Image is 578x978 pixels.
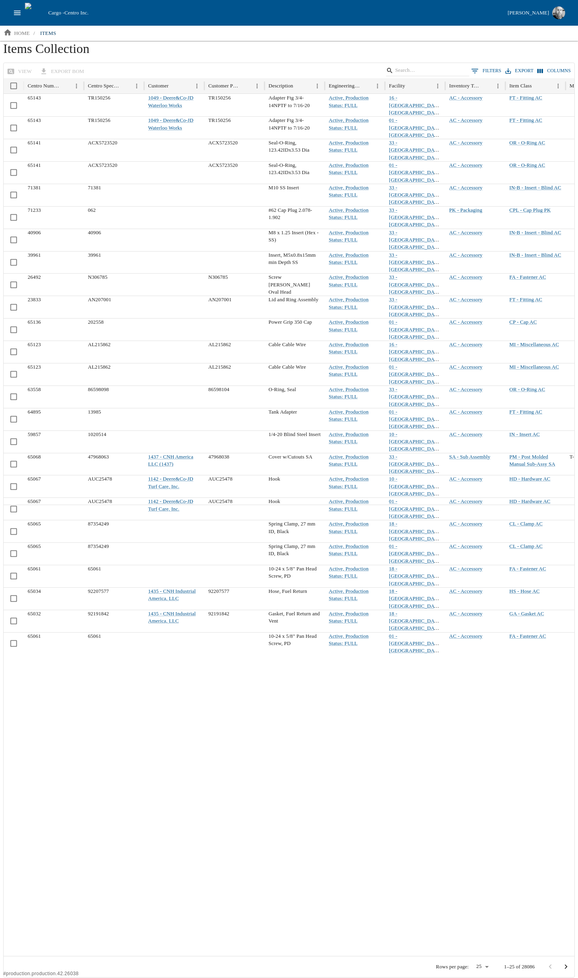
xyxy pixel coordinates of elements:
[329,387,368,400] a: Active, Production Status: FULL
[329,342,368,355] a: Active, Production Status: FULL
[24,296,84,318] div: 23833
[24,206,84,229] div: 71233
[24,116,84,139] div: 65143
[265,363,325,386] div: Cable Cable Wire
[24,475,84,497] div: 65067
[14,29,30,37] p: home
[329,566,368,579] a: Active, Production Status: FULL
[558,959,574,974] button: Go to next page
[24,161,84,184] div: 65141
[449,409,482,415] a: AC - Accessory
[389,611,444,631] a: 18 - [GEOGRAPHIC_DATA], [GEOGRAPHIC_DATA]
[449,297,482,302] a: AC - Accessory
[24,363,84,386] div: 65123
[24,408,84,430] div: 64895
[493,81,503,91] button: Menu
[265,386,325,408] div: O-Ring, Seal
[84,341,144,363] div: AL215862
[24,587,84,610] div: 65034
[509,364,559,370] a: MI - Miscellaneous AC
[449,499,482,504] a: AC - Accessory
[329,252,368,265] a: Active, Production Status: FULL
[509,185,561,191] a: IN-B - Insert - Blind AC
[265,94,325,116] div: Adapter Ftg 3/4-14NPTF to 7/16-20
[509,566,546,572] a: FA - Fastener AC
[362,81,372,91] button: Sort
[449,544,482,549] a: AC - Accessory
[84,363,144,386] div: AL215862
[329,162,368,175] a: Active, Production Status: FULL
[389,319,444,340] a: 01 - [GEOGRAPHIC_DATA], [GEOGRAPHIC_DATA]
[329,118,368,130] a: Active, Production Status: FULL
[509,633,546,639] a: FA - Fastener AC
[329,185,368,198] a: Active, Production Status: FULL
[84,251,144,274] div: 39961
[389,230,444,250] a: 33 - [GEOGRAPHIC_DATA], [GEOGRAPHIC_DATA]
[84,139,144,161] div: ACX5723520
[265,430,325,453] div: 1/4-20 Blind Steel Insert
[509,409,542,415] a: FT - Fitting AC
[509,207,551,213] a: CPL - Cap Plug PK
[61,81,71,91] button: Sort
[208,83,240,89] div: Customer Part Number
[389,274,444,295] a: 33 - [GEOGRAPHIC_DATA], [GEOGRAPHIC_DATA]
[204,94,265,116] div: TR150256
[265,497,325,520] div: Hook
[329,319,368,332] a: Active, Production Status: FULL
[509,342,559,347] a: MI - Miscellaneous AC
[265,453,325,475] div: Cover w/Cutouts SA
[204,475,265,497] div: AUC25478
[169,81,180,91] button: Sort
[504,963,535,970] p: 1–25 of 28086
[84,565,144,587] div: 65061
[148,499,193,511] a: 1142 - Deere&Co-JD Turf Care, Inc.
[148,83,169,89] div: Customer
[265,632,325,655] div: 10-24 x 5/8" Pan Head Screw, PD
[449,207,482,213] a: PK - Packaging
[436,963,469,970] p: Rows per page:
[406,81,417,91] button: Sort
[265,139,325,161] div: Seal-O-Ring, 123.42IDx3.53 Dia
[472,961,491,972] div: 25
[84,296,144,318] div: AN207001
[449,162,482,168] a: AC - Accessory
[24,430,84,453] div: 59857
[24,318,84,341] div: 65136
[329,521,368,534] a: Active, Production Status: FULL
[148,118,193,130] a: 1049 - Deere&Co-JD Waterloo Works
[24,341,84,363] div: 65123
[148,95,193,108] a: 1049 - Deere&Co-JD Waterloo Works
[395,65,458,76] input: Search…
[24,386,84,408] div: 63558
[509,588,539,594] a: HS - Hose AC
[265,318,325,341] div: Power Grip 350 Cap
[389,342,444,362] a: 16 - [GEOGRAPHIC_DATA], [GEOGRAPHIC_DATA]
[24,565,84,587] div: 65061
[148,454,193,467] a: 1437 - CNH America LLC (1437)
[508,8,549,18] div: [PERSON_NAME]
[329,140,368,153] a: Active, Production Status: FULL
[449,230,482,235] a: AC - Accessory
[294,81,305,91] button: Sort
[329,454,368,467] a: Active, Production Status: FULL
[84,408,144,430] div: 13985
[329,409,368,422] a: Active, Production Status: FULL
[204,116,265,139] div: TR150256
[204,587,265,610] div: 92207577
[265,475,325,497] div: Hook
[24,542,84,565] div: 65065
[84,229,144,251] div: 40906
[329,207,368,220] a: Active, Production Status: FULL
[389,409,444,430] a: 01 - [GEOGRAPHIC_DATA], [GEOGRAPHIC_DATA]
[389,207,444,228] a: 33 - [GEOGRAPHIC_DATA], [GEOGRAPHIC_DATA]
[204,161,265,184] div: ACX5723520
[535,65,573,77] button: Select columns
[552,6,565,19] img: Profile image
[265,161,325,184] div: Seal-O-Ring, 123.42IDx3.53 Dia
[329,633,368,646] a: Active, Production Status: FULL
[509,83,532,89] div: Item Class
[389,476,444,497] a: 10 - [GEOGRAPHIC_DATA], [GEOGRAPHIC_DATA]
[449,588,482,594] a: AC - Accessory
[148,611,196,624] a: 1435 - CNH Industrial America, LLC
[3,41,575,63] h1: Items Collection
